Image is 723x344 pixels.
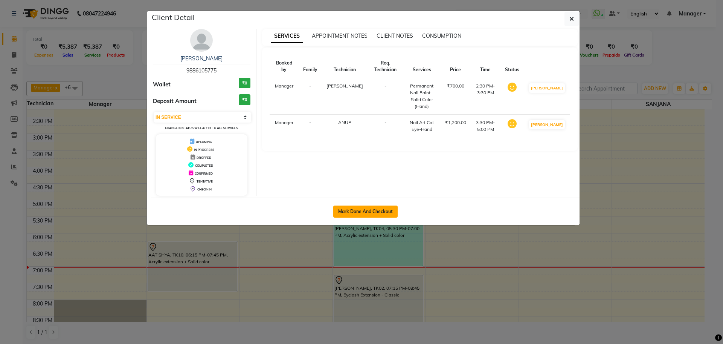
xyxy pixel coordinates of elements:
[368,55,403,78] th: Req. Technician
[445,83,466,89] div: ₹700.00
[445,119,466,126] div: ₹1,200.00
[239,78,250,89] h3: ₹0
[190,29,213,52] img: avatar
[322,55,368,78] th: Technician
[196,140,212,144] span: UPCOMING
[186,67,217,74] span: 9886105775
[195,172,213,175] span: CONFIRMED
[471,78,500,115] td: 2:30 PM-3:30 PM
[153,80,171,89] span: Wallet
[194,148,214,152] span: IN PROGRESS
[270,115,299,138] td: Manager
[270,55,299,78] th: Booked by
[197,180,213,183] span: TENTATIVE
[500,55,524,78] th: Status
[299,78,322,115] td: -
[326,83,363,89] span: [PERSON_NAME]
[165,126,238,130] small: Change in status will apply to all services.
[195,164,213,167] span: COMPLETED
[471,115,500,138] td: 3:30 PM-5:00 PM
[180,55,223,62] a: [PERSON_NAME]
[239,94,250,105] h3: ₹0
[197,187,212,191] span: CHECK-IN
[368,115,403,138] td: -
[403,55,441,78] th: Services
[271,29,303,43] span: SERVICES
[407,119,436,133] div: Nail Art Cat Eye-Hand
[471,55,500,78] th: Time
[441,55,471,78] th: Price
[152,12,195,23] h5: Client Detail
[422,32,461,39] span: CONSUMPTION
[377,32,413,39] span: CLIENT NOTES
[368,78,403,115] td: -
[529,83,565,93] button: [PERSON_NAME]
[333,206,398,218] button: Mark Done And Checkout
[270,78,299,115] td: Manager
[299,55,322,78] th: Family
[338,120,351,125] span: ANUP
[407,83,436,110] div: Permanent Nail Paint - Solid Color (Hand)
[299,115,322,138] td: -
[153,97,197,106] span: Deposit Amount
[197,156,211,160] span: DROPPED
[529,120,565,129] button: [PERSON_NAME]
[312,32,368,39] span: APPOINTMENT NOTES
